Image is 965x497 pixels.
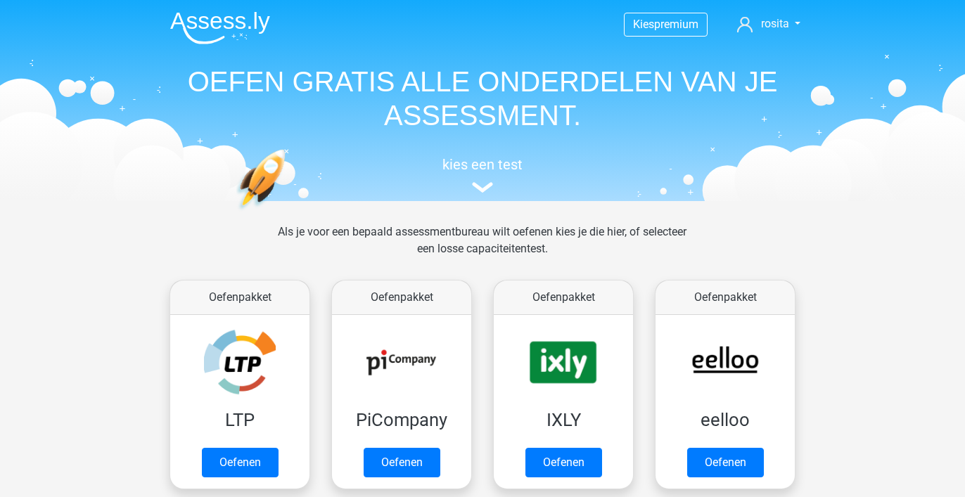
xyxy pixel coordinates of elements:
span: premium [654,18,698,31]
img: oefenen [236,149,340,276]
a: rosita [731,15,806,32]
a: Oefenen [687,448,764,477]
h1: OEFEN GRATIS ALLE ONDERDELEN VAN JE ASSESSMENT. [159,65,806,132]
img: Assessly [170,11,270,44]
span: rosita [761,17,789,30]
a: Oefenen [525,448,602,477]
img: assessment [472,182,493,193]
a: Oefenen [202,448,279,477]
span: Kies [633,18,654,31]
a: kies een test [159,156,806,193]
a: Oefenen [364,448,440,477]
h5: kies een test [159,156,806,173]
a: Kiespremium [625,15,707,34]
div: Als je voor een bepaald assessmentbureau wilt oefenen kies je die hier, of selecteer een losse ca... [267,224,698,274]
